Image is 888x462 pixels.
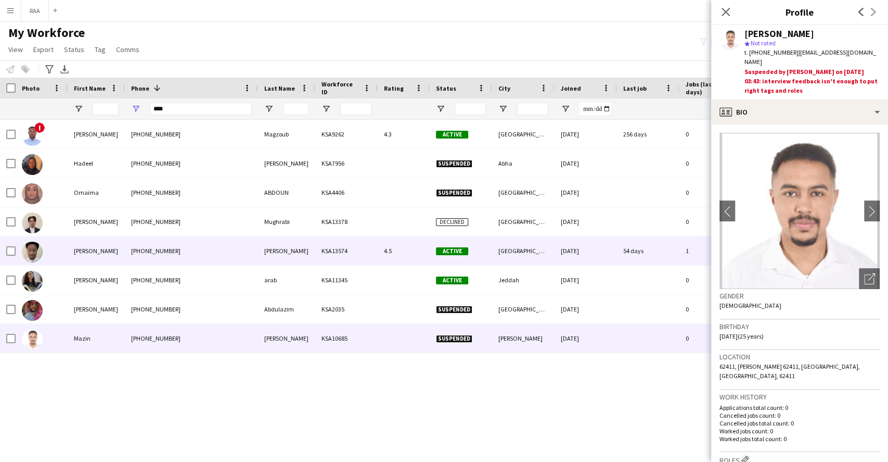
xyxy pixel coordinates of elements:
[555,324,617,353] div: [DATE]
[384,84,404,92] span: Rating
[125,120,258,148] div: [PHONE_NUMBER]
[555,149,617,178] div: [DATE]
[555,120,617,148] div: [DATE]
[258,266,315,294] div: arab
[68,178,125,207] div: Omaima
[340,103,371,115] input: Workforce ID Filter Input
[580,103,611,115] input: Joined Filter Input
[125,207,258,236] div: [PHONE_NUMBER]
[719,291,880,301] h3: Gender
[258,236,315,265] div: [PERSON_NAME]
[719,427,880,435] p: Worked jobs count: 0
[436,189,472,197] span: Suspended
[264,84,295,92] span: Last Name
[679,295,747,323] div: 0
[679,149,747,178] div: 0
[744,48,799,56] span: t. [PHONE_NUMBER]
[679,324,747,353] div: 0
[68,149,125,178] div: Hadeel
[378,120,430,148] div: 4.3
[436,247,468,255] span: Active
[264,104,274,114] button: Open Filter Menu
[436,84,456,92] span: Status
[455,103,486,115] input: Status Filter Input
[686,80,728,96] span: Jobs (last 90 days)
[751,39,776,47] span: Not rated
[93,103,119,115] input: First Name Filter Input
[258,178,315,207] div: ABDOUN
[719,352,880,361] h3: Location
[22,84,40,92] span: Photo
[22,271,43,292] img: daleen arab
[131,104,140,114] button: Open Filter Menu
[258,324,315,353] div: [PERSON_NAME]
[125,295,258,323] div: [PHONE_NUMBER]
[68,207,125,236] div: [PERSON_NAME]
[125,266,258,294] div: [PHONE_NUMBER]
[679,207,747,236] div: 0
[8,25,85,41] span: My Workforce
[555,266,617,294] div: [DATE]
[4,43,27,56] a: View
[679,236,747,265] div: 1
[679,178,747,207] div: 0
[555,207,617,236] div: [DATE]
[492,178,555,207] div: [GEOGRAPHIC_DATA]
[22,183,43,204] img: Omaima ABDOUN
[492,324,555,353] div: [PERSON_NAME]
[492,207,555,236] div: [GEOGRAPHIC_DATA]
[436,160,472,168] span: Suspended
[711,5,888,19] h3: Profile
[436,104,445,114] button: Open Filter Menu
[315,236,378,265] div: KSA13574
[64,45,84,54] span: Status
[125,149,258,178] div: [PHONE_NUMBER]
[436,306,472,314] span: Suspended
[74,84,106,92] span: First Name
[719,302,781,309] span: [DEMOGRAPHIC_DATA]
[555,178,617,207] div: [DATE]
[22,154,43,175] img: Hadeel Al Obaid
[859,268,880,289] div: Open photos pop-in
[719,404,880,411] p: Applications total count: 0
[125,178,258,207] div: [PHONE_NUMBER]
[91,43,110,56] a: Tag
[321,80,359,96] span: Workforce ID
[436,218,468,226] span: Declined
[258,207,315,236] div: Mughrabi
[95,45,106,54] span: Tag
[744,67,880,96] div: Suspended by [PERSON_NAME] on [DATE] 03:43: interview feedback isn't enough to put right tags and...
[43,63,56,76] app-action-btn: Advanced filters
[58,63,71,76] app-action-btn: Export XLSX
[555,295,617,323] div: [DATE]
[436,131,468,139] span: Active
[125,324,258,353] div: [PHONE_NUMBER]
[492,295,555,323] div: [GEOGRAPHIC_DATA]
[719,332,764,340] span: [DATE] (25 years)
[258,120,315,148] div: Magzoub
[517,103,548,115] input: City Filter Input
[744,29,814,39] div: [PERSON_NAME]
[8,45,23,54] span: View
[744,48,876,66] span: | [EMAIL_ADDRESS][DOMAIN_NAME]
[711,99,888,124] div: Bio
[22,300,43,321] img: Mohammed Abdulazim
[68,266,125,294] div: [PERSON_NAME]
[315,295,378,323] div: KSA2035
[22,329,43,350] img: Mazin Mohamed
[679,120,747,148] div: 0
[719,411,880,419] p: Cancelled jobs count: 0
[315,120,378,148] div: KSA9262
[258,149,315,178] div: [PERSON_NAME]
[719,392,880,402] h3: Work history
[74,104,83,114] button: Open Filter Menu
[719,419,880,427] p: Cancelled jobs total count: 0
[22,242,43,263] img: Mazen Adam
[719,435,880,443] p: Worked jobs total count: 0
[22,213,43,233] img: Roni Mughrabi
[68,120,125,148] div: [PERSON_NAME]
[555,236,617,265] div: [DATE]
[68,324,125,353] div: Mazin
[617,120,679,148] div: 256 days
[498,104,508,114] button: Open Filter Menu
